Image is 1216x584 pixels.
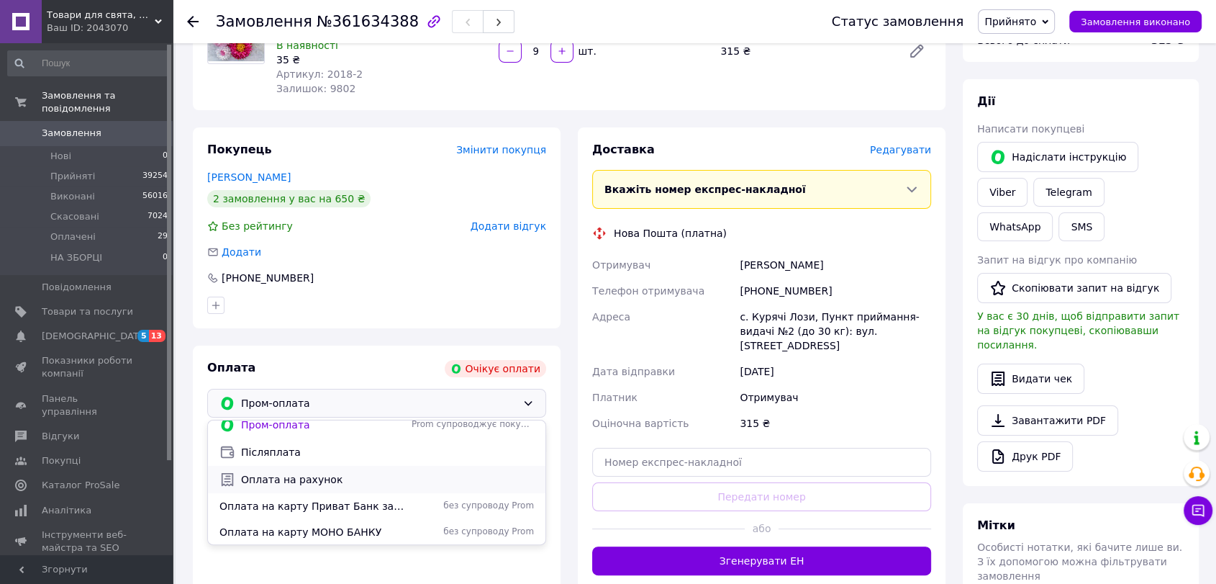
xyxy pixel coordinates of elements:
[241,472,534,487] span: Оплата на рахунок
[737,304,934,359] div: с. Курячі Лози, Пункт приймання-видачі №2 (до 30 кг): вул. [STREET_ADDRESS]
[219,499,406,513] span: Оплата на карту Приват Банк за номером карти
[1184,496,1212,525] button: Чат з покупцем
[50,150,71,163] span: Нові
[207,190,371,207] div: 2 замовлення у вас на 650 ₴
[207,143,272,156] span: Покупець
[50,210,99,223] span: Скасовані
[592,418,689,429] span: Оціночна вартість
[42,479,119,492] span: Каталог ProSale
[592,448,931,477] input: Номер експрес-накладної
[977,542,1182,582] span: Особисті нотатки, які бачите лише ви. З їх допомогою можна фільтрувати замовлення
[737,385,934,410] div: Отримувач
[745,521,779,536] span: або
[222,220,293,232] span: Без рейтингу
[7,50,169,76] input: Пошук
[142,190,168,203] span: 56016
[148,210,168,223] span: 7024
[977,254,1137,266] span: Запит на відгук про компанію
[737,359,934,385] div: [DATE]
[977,310,1179,351] span: У вас є 30 днів, щоб відправити запит на відгук покупцеві, скопіювавши посилання.
[456,144,546,156] span: Змінити покупця
[575,44,598,58] div: шт.
[592,392,638,403] span: Платник
[276,40,338,51] span: В наявності
[977,142,1138,172] button: Надіслати інструкцію
[977,212,1053,241] a: WhatsApp
[42,354,133,380] span: Показники роботи компанії
[977,94,995,108] span: Дії
[1151,35,1184,46] b: 315 ₴
[163,251,168,264] span: 0
[276,83,355,94] span: Залишок: 9802
[977,35,1070,46] span: Всього до сплати
[902,37,931,66] a: Редагувати
[216,13,312,30] span: Замовлення
[47,9,155,22] span: Товари для свята, декору та пакування - інтернет магазин Аладдін
[471,220,546,232] span: Додати відгук
[1058,212,1104,241] button: SMS
[977,364,1084,394] button: Видати чек
[592,366,675,377] span: Дата відправки
[592,311,630,323] span: Адреса
[592,547,931,575] button: Згенерувати ЕН
[276,53,487,67] div: 35 ₴
[445,360,546,377] div: Очікує оплати
[42,504,91,517] span: Аналітика
[50,190,95,203] span: Виконані
[222,246,261,258] span: Додати
[42,127,101,140] span: Замовлення
[276,68,363,80] span: Артикул: 2018-2
[870,144,931,156] span: Редагувати
[977,518,1015,532] span: Мітки
[1069,11,1202,32] button: Замовлення виконано
[412,526,534,538] span: без супроводу Prom
[42,392,133,418] span: Панель управління
[50,230,96,243] span: Оплачені
[219,525,406,539] span: Оплата на карту МОНО БАНКУ
[714,41,897,61] div: 315 ₴
[592,259,650,271] span: Отримувач
[137,330,149,342] span: 5
[412,500,534,512] span: без супроводу Prom
[241,445,534,459] span: Післяплата
[1081,17,1190,27] span: Замовлення виконано
[50,251,102,264] span: НА ЗБОРЦІ
[42,454,81,467] span: Покупці
[187,14,199,29] div: Повернутися назад
[977,273,1171,303] button: Скопіювати запит на відгук
[42,89,173,115] span: Замовлення та повідомлення
[977,178,1027,207] a: Viber
[47,22,173,35] div: Ваш ID: 2043070
[1033,178,1104,207] a: Telegram
[592,143,655,156] span: Доставка
[832,14,964,29] div: Статус замовлення
[977,441,1073,472] a: Друк PDF
[317,13,419,30] span: №361634388
[412,418,534,431] span: Prom супроводжує покупку
[220,271,315,285] div: [PHONE_NUMBER]
[737,410,934,436] div: 315 ₴
[42,330,148,343] span: [DEMOGRAPHIC_DATA]
[42,305,133,318] span: Товари та послуги
[142,170,168,183] span: 39254
[241,418,406,432] span: Пром-оплата
[241,395,517,411] span: Пром-оплата
[163,150,168,163] span: 0
[42,430,79,443] span: Відгуки
[604,184,806,195] span: Вкажіть номер експрес-накладної
[737,252,934,278] div: [PERSON_NAME]
[50,170,95,183] span: Прийняті
[158,230,168,243] span: 29
[42,529,133,554] span: Інструменти веб-майстра та SEO
[42,281,112,294] span: Повідомлення
[984,16,1036,27] span: Прийнято
[592,285,704,297] span: Телефон отримувача
[977,405,1118,436] a: Завантажити PDF
[977,123,1084,135] span: Написати покупцеві
[737,278,934,304] div: [PHONE_NUMBER]
[610,226,730,241] div: Нова Пошта (платна)
[207,171,291,183] a: [PERSON_NAME]
[207,361,255,374] span: Оплата
[149,330,165,342] span: 13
